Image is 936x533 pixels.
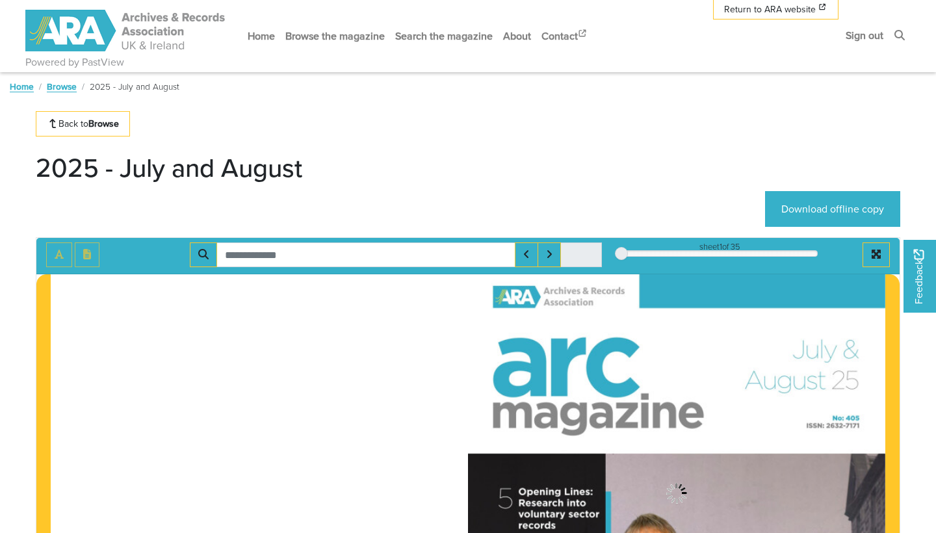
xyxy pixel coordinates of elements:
[10,80,34,93] a: Home
[216,242,515,267] input: Search for
[46,242,72,267] button: Toggle text selection (Alt+T)
[720,240,722,253] span: 1
[280,19,390,53] a: Browse the magazine
[25,10,227,51] img: ARA - ARC Magazine | Powered by PastView
[75,242,99,267] button: Open transcription window
[36,152,302,183] h1: 2025 - July and August
[47,80,77,93] a: Browse
[25,3,227,59] a: ARA - ARC Magazine | Powered by PastView logo
[724,3,816,16] span: Return to ARA website
[903,240,936,313] a: Would you like to provide feedback?
[25,55,124,70] a: Powered by PastView
[498,19,536,53] a: About
[765,191,900,227] a: Download offline copy
[536,19,593,53] a: Contact
[515,242,538,267] button: Previous Match
[911,250,927,305] span: Feedback
[390,19,498,53] a: Search the magazine
[36,111,130,136] a: Back toBrowse
[88,117,119,130] strong: Browse
[190,242,217,267] button: Search
[90,80,179,93] span: 2025 - July and August
[621,240,818,253] div: sheet of 35
[538,242,561,267] button: Next Match
[242,19,280,53] a: Home
[840,18,889,53] a: Sign out
[863,242,890,267] button: Full screen mode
